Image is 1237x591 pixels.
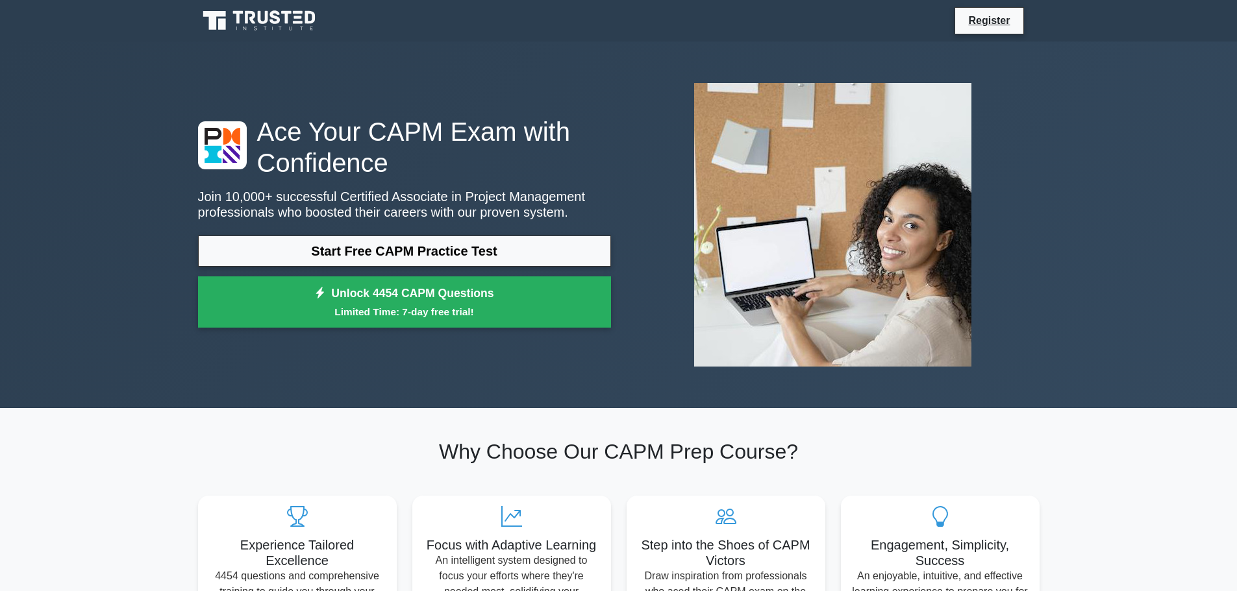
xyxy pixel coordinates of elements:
h1: Ace Your CAPM Exam with Confidence [198,116,611,178]
h5: Experience Tailored Excellence [208,537,386,568]
h5: Focus with Adaptive Learning [423,537,601,553]
a: Start Free CAPM Practice Test [198,235,611,267]
h5: Engagement, Simplicity, Success [851,537,1029,568]
p: Join 10,000+ successful Certified Associate in Project Management professionals who boosted their... [198,189,611,220]
small: Limited Time: 7-day free trial! [214,304,595,319]
a: Register [960,12,1018,29]
h2: Why Choose Our CAPM Prep Course? [198,439,1040,464]
h5: Step into the Shoes of CAPM Victors [637,537,815,568]
a: Unlock 4454 CAPM QuestionsLimited Time: 7-day free trial! [198,276,611,328]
